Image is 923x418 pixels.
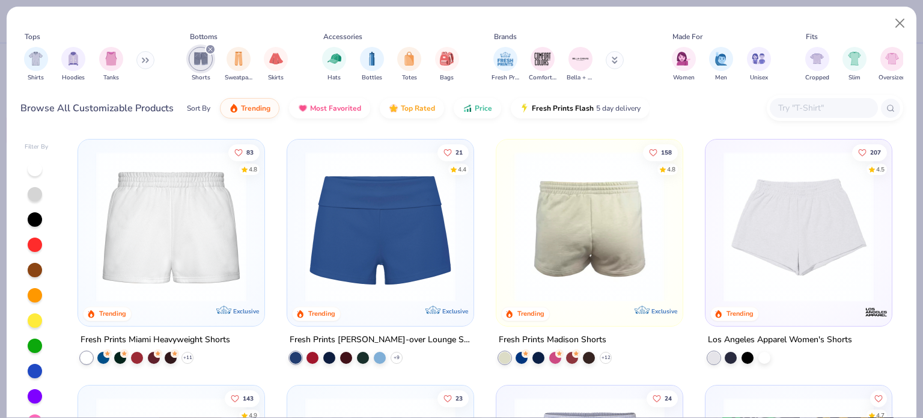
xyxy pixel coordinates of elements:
span: Exclusive [442,307,468,315]
span: 23 [455,395,463,401]
div: filter for Shirts [24,47,48,82]
img: 0f9e37c5-2c60-4d00-8ff5-71159717a189 [717,152,880,302]
button: Like [229,144,260,161]
span: 158 [661,149,672,155]
button: filter button [360,47,384,82]
img: d60be0fe-5443-43a1-ac7f-73f8b6aa2e6e [299,152,461,302]
div: filter for Oversized [879,47,906,82]
span: Hoodies [62,73,85,82]
img: 57e454c6-5c1c-4246-bc67-38b41f84003c [671,152,833,302]
img: Skirts Image [269,52,283,66]
div: Fresh Prints Miami Heavyweight Shorts [81,333,230,348]
div: filter for Hoodies [61,47,85,82]
img: Oversized Image [885,52,899,66]
button: filter button [435,47,459,82]
div: filter for Hats [322,47,346,82]
button: Like [437,144,469,161]
div: Accessories [323,31,362,42]
button: Like [643,144,678,161]
img: Comfort Colors Image [534,50,552,68]
span: Fresh Prints [492,73,519,82]
button: filter button [397,47,421,82]
div: 4.8 [249,165,258,174]
div: filter for Fresh Prints [492,47,519,82]
span: + 12 [601,354,610,361]
img: Totes Image [403,52,416,66]
span: Bella + Canvas [567,73,594,82]
img: af8dff09-eddf-408b-b5dc-51145765dcf2 [90,152,252,302]
img: Shorts Image [194,52,208,66]
span: Most Favorited [310,103,361,113]
div: filter for Comfort Colors [529,47,556,82]
span: Cropped [805,73,829,82]
input: Try "T-Shirt" [777,101,870,115]
div: filter for Skirts [264,47,288,82]
span: Men [715,73,727,82]
div: 4.8 [667,165,675,174]
div: filter for Totes [397,47,421,82]
span: Women [673,73,695,82]
button: filter button [842,47,867,82]
div: Sort By [187,103,210,114]
span: Slim [848,73,861,82]
img: most_fav.gif [298,103,308,113]
button: filter button [264,47,288,82]
span: Hats [327,73,341,82]
button: filter button [24,47,48,82]
img: Hoodies Image [67,52,80,66]
button: Like [437,390,469,407]
div: filter for Tanks [99,47,123,82]
button: Like [225,390,260,407]
div: Fits [806,31,818,42]
span: 24 [665,395,672,401]
img: Slim Image [848,52,861,66]
button: Like [647,390,678,407]
div: Bottoms [190,31,218,42]
img: 0b36415c-0ef8-46e2-923f-33ab1d72e329 [508,152,671,302]
button: Trending [220,98,279,118]
img: Bella + Canvas Image [571,50,589,68]
span: Unisex [750,73,768,82]
button: Most Favorited [289,98,370,118]
span: 207 [870,149,881,155]
span: Trending [241,103,270,113]
span: 21 [455,149,463,155]
div: filter for Bottles [360,47,384,82]
button: Top Rated [380,98,444,118]
span: Shirts [28,73,44,82]
div: 4.5 [876,165,885,174]
div: filter for Shorts [189,47,213,82]
div: Made For [672,31,702,42]
div: filter for Men [709,47,733,82]
div: filter for Bella + Canvas [567,47,594,82]
button: filter button [189,47,213,82]
button: Close [889,12,912,35]
div: Brands [494,31,517,42]
button: filter button [99,47,123,82]
div: Filter By [25,143,49,152]
img: trending.gif [229,103,239,113]
span: + 9 [394,354,400,361]
div: filter for Unisex [747,47,771,82]
button: filter button [225,47,252,82]
button: filter button [322,47,346,82]
span: 5 day delivery [596,102,641,115]
span: Sweatpants [225,73,252,82]
span: Bottles [362,73,382,82]
span: 83 [247,149,254,155]
span: Bags [440,73,454,82]
span: Comfort Colors [529,73,556,82]
div: filter for Sweatpants [225,47,252,82]
div: Tops [25,31,40,42]
img: Tanks Image [105,52,118,66]
span: 143 [243,395,254,401]
span: Top Rated [401,103,435,113]
button: filter button [879,47,906,82]
button: filter button [747,47,771,82]
span: Skirts [268,73,284,82]
span: Exclusive [651,307,677,315]
span: + 11 [183,354,192,361]
div: filter for Cropped [805,47,829,82]
img: Bags Image [440,52,453,66]
img: Los Angeles Apparel logo [864,300,888,324]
